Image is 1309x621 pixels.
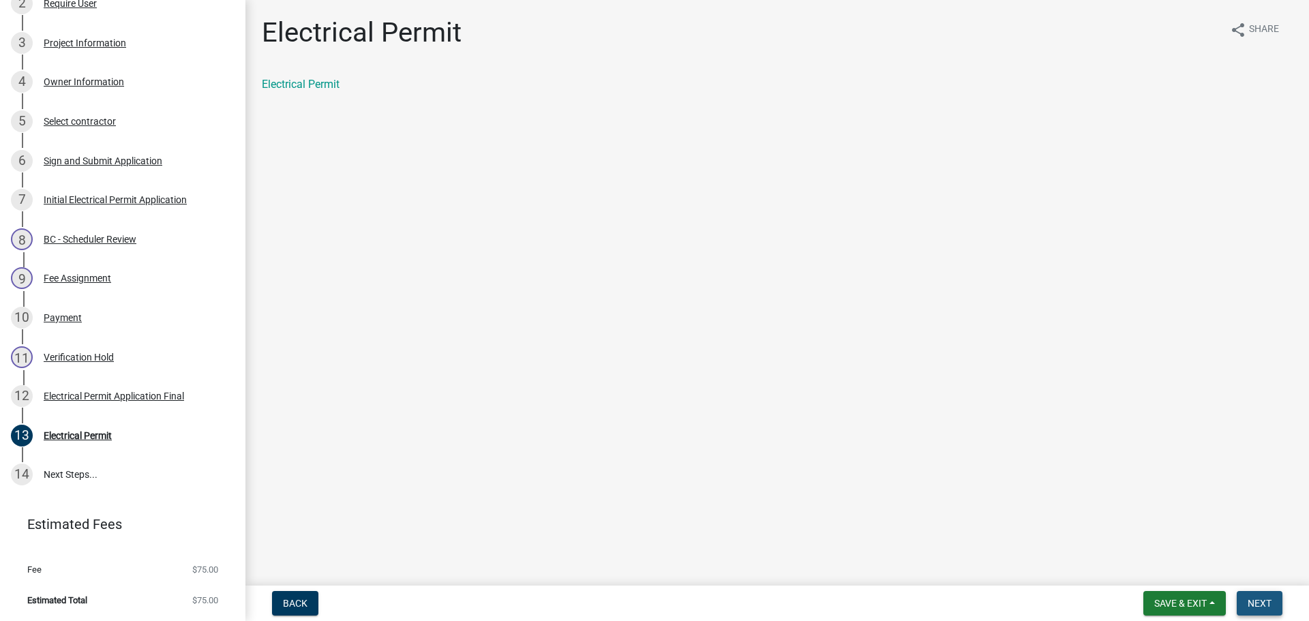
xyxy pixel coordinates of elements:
[11,267,33,289] div: 9
[192,565,218,574] span: $75.00
[262,16,462,49] h1: Electrical Permit
[1249,22,1279,38] span: Share
[11,189,33,211] div: 7
[11,464,33,485] div: 14
[1248,598,1272,609] span: Next
[11,385,33,407] div: 12
[283,598,307,609] span: Back
[11,110,33,132] div: 5
[44,391,184,401] div: Electrical Permit Application Final
[44,156,162,166] div: Sign and Submit Application
[44,117,116,126] div: Select contractor
[44,352,114,362] div: Verification Hold
[44,195,187,205] div: Initial Electrical Permit Application
[262,78,340,91] a: Electrical Permit
[44,38,126,48] div: Project Information
[11,511,224,538] a: Estimated Fees
[27,565,42,574] span: Fee
[11,307,33,329] div: 10
[1143,591,1226,616] button: Save & Exit
[192,596,218,605] span: $75.00
[1154,598,1207,609] span: Save & Exit
[44,234,136,244] div: BC - Scheduler Review
[44,273,111,283] div: Fee Assignment
[1230,22,1246,38] i: share
[1237,591,1282,616] button: Next
[27,596,87,605] span: Estimated Total
[11,71,33,93] div: 4
[44,431,112,440] div: Electrical Permit
[44,77,124,87] div: Owner Information
[11,346,33,368] div: 11
[272,591,318,616] button: Back
[11,425,33,446] div: 13
[1219,16,1290,43] button: shareShare
[11,228,33,250] div: 8
[11,32,33,54] div: 3
[11,150,33,172] div: 6
[44,313,82,322] div: Payment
